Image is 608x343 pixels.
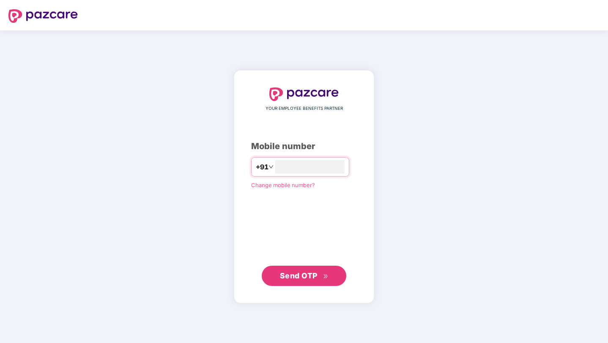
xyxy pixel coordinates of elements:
[256,162,268,172] span: +91
[8,9,78,23] img: logo
[269,87,339,101] img: logo
[268,164,274,169] span: down
[323,274,329,279] span: double-right
[266,105,343,112] span: YOUR EMPLOYEE BENEFITS PARTNER
[251,140,357,153] div: Mobile number
[280,271,318,280] span: Send OTP
[262,266,346,286] button: Send OTPdouble-right
[251,182,315,188] a: Change mobile number?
